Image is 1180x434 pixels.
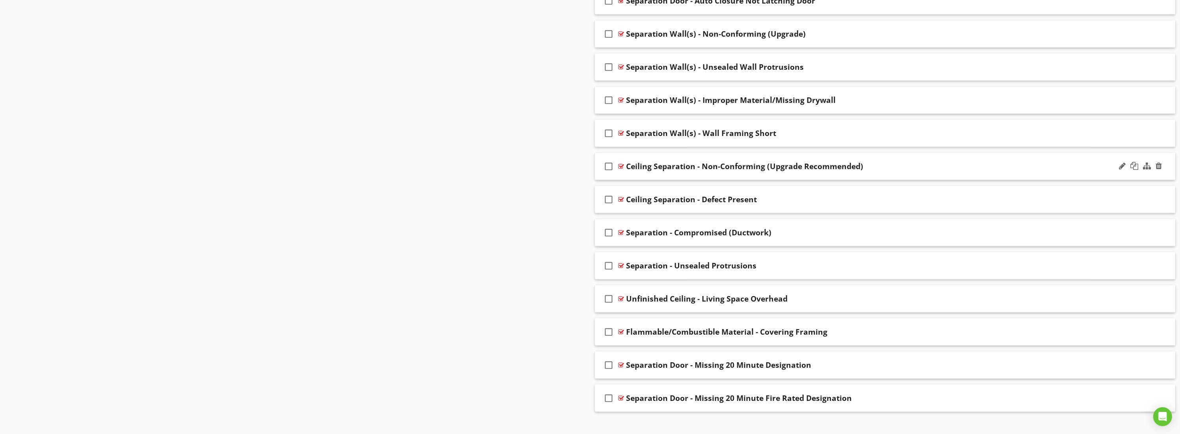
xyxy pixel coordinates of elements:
[603,58,615,76] i: check_box_outline_blank
[603,389,615,408] i: check_box_outline_blank
[603,124,615,143] i: check_box_outline_blank
[626,294,788,304] div: Unfinished Ceiling - Living Space Overhead
[603,223,615,242] i: check_box_outline_blank
[626,360,812,370] div: Separation Door - Missing 20 Minute Designation
[626,95,836,105] div: Separation Wall(s) - Improper Material/Missing Drywall
[626,327,828,337] div: Flammable/Combustible Material - Covering Framing
[626,195,757,204] div: Ceiling Separation - Defect Present
[626,129,777,138] div: Separation Wall(s) - Wall Framing Short
[603,289,615,308] i: check_box_outline_blank
[626,228,772,237] div: Separation - Compromised (Ductwork)
[626,62,804,72] div: Separation Wall(s) - Unsealed Wall Protrusions
[603,157,615,176] i: check_box_outline_blank
[603,24,615,43] i: check_box_outline_blank
[603,322,615,341] i: check_box_outline_blank
[603,256,615,275] i: check_box_outline_blank
[603,356,615,374] i: check_box_outline_blank
[626,162,864,171] div: Ceiling Separation - Non-Conforming (Upgrade Recommended)
[603,190,615,209] i: check_box_outline_blank
[1153,407,1172,426] div: Open Intercom Messenger
[603,91,615,110] i: check_box_outline_blank
[626,29,806,39] div: Separation Wall(s) - Non-Conforming (Upgrade)
[626,261,757,270] div: Separation - Unsealed Protrusions
[626,393,852,403] div: Separation Door - Missing 20 Minute Fire Rated Designation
